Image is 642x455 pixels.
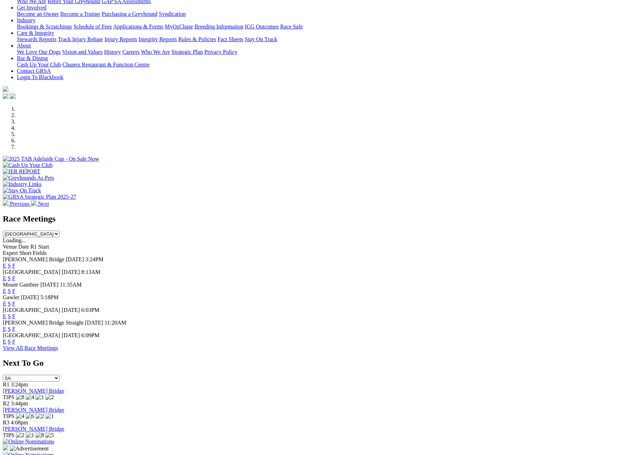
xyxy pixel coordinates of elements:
[3,413,14,419] span: TIPS
[104,49,121,55] a: History
[17,49,61,55] a: We Love Our Dogs
[45,432,54,438] img: 5
[26,413,34,419] img: 6
[3,162,52,168] img: Cash Up Your Club
[30,244,49,250] span: R1 Start
[12,301,15,307] a: F
[113,24,163,30] a: Applications & Forms
[3,269,60,275] span: [GEOGRAPHIC_DATA]
[81,332,100,338] span: 6:09PM
[3,194,76,200] img: GRSA Strategic Plan 2025-27
[218,36,243,42] a: Fact Sheets
[3,388,64,394] a: [PERSON_NAME] Bridge
[141,49,170,55] a: Who We Are
[36,394,44,400] img: 1
[178,36,216,42] a: Rules & Policies
[280,24,303,30] a: Race Safe
[3,237,26,243] span: Loading...
[3,181,42,187] img: Industry Links
[3,438,54,445] img: Online Nominations
[8,275,11,281] a: S
[3,282,39,288] span: Mount Gambier
[8,326,11,332] a: S
[85,320,103,326] span: [DATE]
[17,43,31,49] a: About
[138,36,177,42] a: Integrity Reports
[3,168,40,175] img: IER REPORT
[17,11,639,17] div: Get Involved
[33,250,46,256] span: Fields
[3,156,99,162] img: 2025 TAB Adelaide Cup - On Sale Now
[3,187,41,194] img: Stay On Track
[12,326,15,332] a: F
[17,36,56,42] a: Stewards Reports
[36,413,44,419] img: 2
[204,49,237,55] a: Privacy Policy
[8,288,11,294] a: S
[17,17,36,23] a: Industry
[3,307,60,313] span: [GEOGRAPHIC_DATA]
[66,256,84,262] span: [DATE]
[3,419,10,425] span: R3
[3,326,6,332] a: E
[3,175,54,181] img: Greyhounds As Pets
[17,36,639,43] div: Care & Integrity
[3,432,14,438] span: TIPS
[159,11,186,17] a: Syndication
[3,339,6,345] a: E
[3,332,60,338] span: [GEOGRAPHIC_DATA]
[194,24,243,30] a: Breeding Information
[3,288,6,294] a: E
[3,313,6,319] a: E
[12,339,15,345] a: F
[245,36,277,42] a: Stay On Track
[3,263,6,269] a: E
[3,275,6,281] a: E
[3,214,639,224] h2: Race Meetings
[3,200,8,206] img: chevron-left-pager-white.svg
[81,269,100,275] span: 8:13AM
[17,30,54,36] a: Care & Integrity
[62,307,80,313] span: [DATE]
[105,320,126,326] span: 11:20AM
[3,394,14,400] span: TIPS
[3,294,19,300] span: Gawler
[10,201,30,207] span: Previous
[10,93,15,99] img: twitter.svg
[17,62,61,68] a: Cash Up Your Club
[11,382,28,387] span: 3:24pm
[12,263,15,269] a: F
[8,263,11,269] a: S
[165,24,193,30] a: MyOzChase
[3,320,83,326] span: [PERSON_NAME] Bridge Straight
[8,339,11,345] a: S
[19,250,32,256] span: Short
[16,394,24,400] img: 8
[38,201,49,207] span: Next
[3,250,18,256] span: Expert
[36,432,44,438] img: 8
[45,413,54,419] img: 1
[58,36,103,42] a: Track Injury Rebate
[17,55,48,61] a: Bar & Dining
[12,288,15,294] a: F
[11,419,28,425] span: 4:08pm
[26,432,34,438] img: 1
[10,446,49,452] img: Advertisement
[62,62,149,68] a: Chasers Restaurant & Function Centre
[40,282,59,288] span: [DATE]
[11,400,28,406] span: 3:44pm
[3,426,64,432] a: [PERSON_NAME] Bridge
[3,244,17,250] span: Venue
[17,24,72,30] a: Bookings & Scratchings
[17,62,639,68] div: Bar & Dining
[102,11,157,17] a: Purchasing a Greyhound
[8,313,11,319] a: S
[62,332,80,338] span: [DATE]
[31,200,37,206] img: chevron-right-pager-white.svg
[12,313,15,319] a: F
[3,86,8,92] img: logo-grsa-white.png
[21,294,39,300] span: [DATE]
[17,49,639,55] div: About
[3,407,64,413] a: [PERSON_NAME] Bridge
